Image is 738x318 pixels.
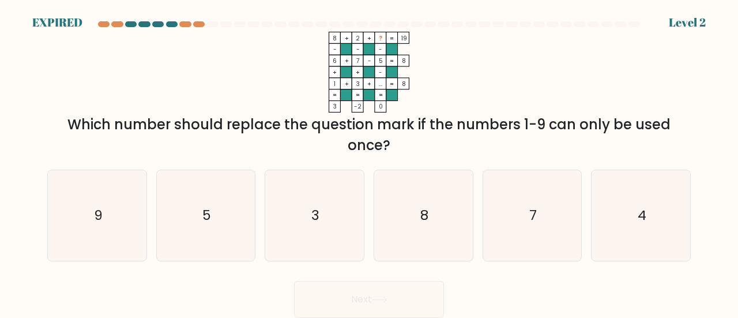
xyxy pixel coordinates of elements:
[390,57,394,65] tspan: =
[367,34,371,43] tspan: +
[93,205,102,225] text: 9
[638,205,646,225] text: 4
[333,57,337,65] tspan: 6
[356,68,360,77] tspan: +
[401,34,407,43] tspan: 19
[356,45,360,54] tspan: -
[402,80,406,88] tspan: 8
[669,14,706,31] div: Level 2
[356,57,359,65] tspan: 7
[368,57,371,65] tspan: -
[379,102,383,111] tspan: 0
[420,205,428,225] text: 8
[333,34,337,43] tspan: 8
[345,80,349,88] tspan: +
[379,57,383,65] tspan: 5
[333,102,337,111] tspan: 3
[356,91,360,99] tspan: =
[379,80,382,88] tspan: ...
[390,80,394,88] tspan: =
[345,34,349,43] tspan: +
[379,91,383,99] tspan: =
[379,68,382,77] tspan: -
[32,14,82,31] div: EXPIRED
[354,102,362,111] tspan: -2
[356,80,360,88] tspan: 3
[202,205,211,225] text: 5
[311,205,319,225] text: 3
[390,34,394,43] tspan: =
[367,80,371,88] tspan: +
[334,80,336,88] tspan: 1
[379,45,382,54] tspan: -
[333,45,337,54] tspan: -
[402,57,406,65] tspan: 8
[379,34,382,43] tspan: ?
[333,68,337,77] tspan: +
[529,205,537,225] text: 7
[356,34,360,43] tspan: 2
[54,114,684,156] div: Which number should replace the question mark if the numbers 1-9 can only be used once?
[345,57,349,65] tspan: +
[333,91,337,99] tspan: =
